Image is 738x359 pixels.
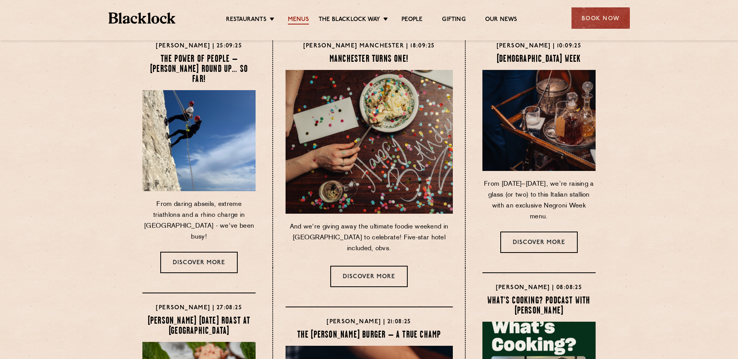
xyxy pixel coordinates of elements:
img: KoWl4P10ADDlSAyYs0GLmJ1O0fTzgqz3vghPAash.jpg [142,90,256,191]
img: BL_Textured_Logo-footer-cropped.svg [109,12,176,24]
a: Discover more [160,252,238,273]
h4: The Power of People – [PERSON_NAME] round up… so far! [142,54,256,85]
a: Our News [485,16,517,24]
h4: [PERSON_NAME] [DATE] Roast at [GEOGRAPHIC_DATA] [142,316,256,336]
h4: [PERSON_NAME] Manchester | 18:09:25 [286,41,453,51]
p: From [DATE]–[DATE], we’re raising a glass (or two) to this Italian stallion with an exclusive Neg... [482,179,596,222]
a: Gifting [442,16,465,24]
p: From daring abseils, extreme triathlons and a rhino charge in [GEOGRAPHIC_DATA] - we've been busy! [142,199,256,242]
a: The Blacklock Way [319,16,380,24]
h4: [PERSON_NAME] | 27:08:25 [142,303,256,313]
div: Book Now [571,7,630,29]
img: Jun24-BLSummer-03730-Blank-labels--e1758200145668.jpg [482,70,596,171]
h4: MANCHESTER TURNS ONE! [286,54,453,64]
h4: The [PERSON_NAME] Burger – A True Champ [286,330,453,340]
h4: [DEMOGRAPHIC_DATA] WEEK [482,54,596,64]
a: Restaurants [226,16,266,24]
a: People [401,16,422,24]
a: Menus [288,16,309,24]
h4: [PERSON_NAME] | 08:08:25 [482,283,596,293]
img: BIRTHDAY-CHEESECAKE-Apr25-Blacklock-6834-scaled.jpg [286,70,453,214]
h4: [PERSON_NAME] | 25:09:25 [142,41,256,51]
a: Discover more [500,232,578,253]
p: And we're giving away the ultimate foodie weekend in [GEOGRAPHIC_DATA] to celebrate! Five-star ho... [286,221,453,254]
h4: [PERSON_NAME] | 10:09:25 [482,41,596,51]
h4: [PERSON_NAME] | 21:08:25 [286,317,453,327]
h4: What’s Cooking? Podcast with [PERSON_NAME] [482,296,596,316]
a: Discover more [330,266,408,287]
